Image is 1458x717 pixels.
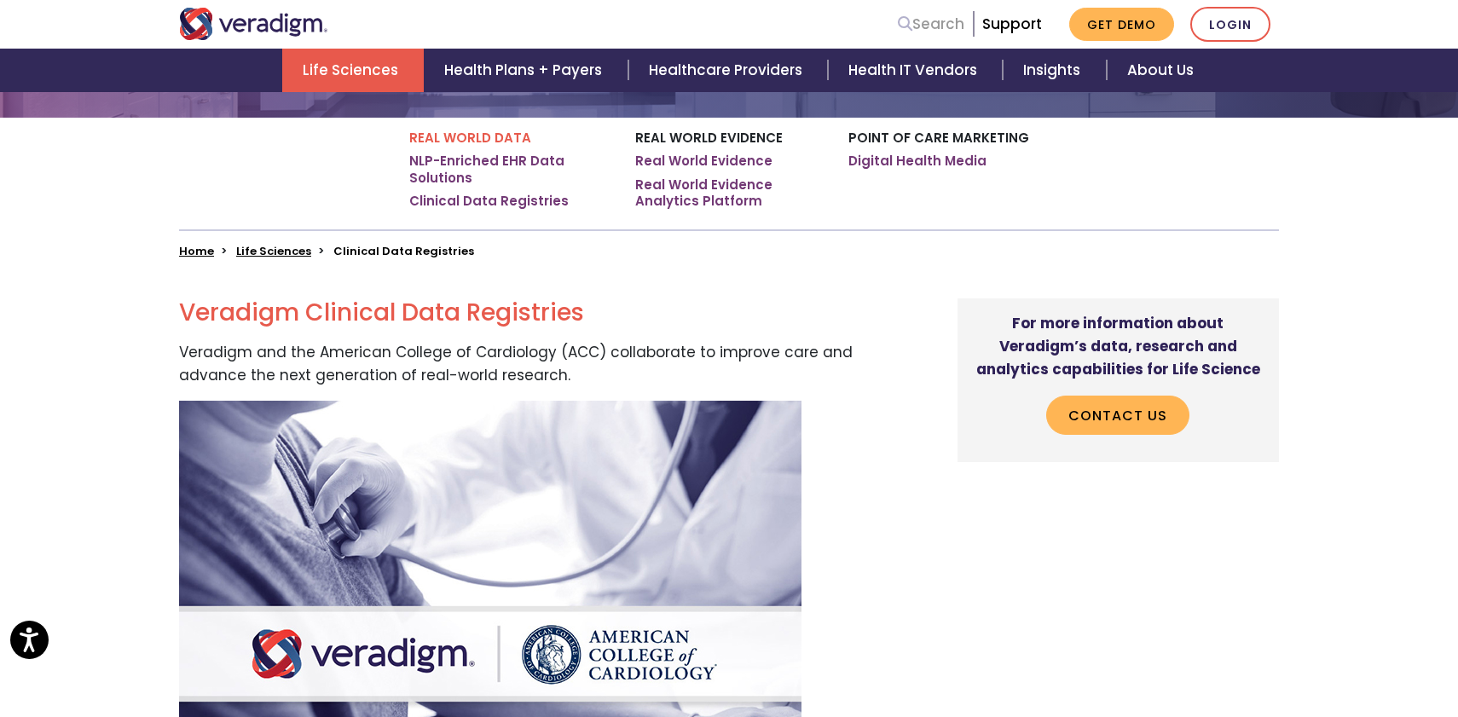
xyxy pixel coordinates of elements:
[1069,8,1174,41] a: Get Demo
[635,153,772,170] a: Real World Evidence
[628,49,828,92] a: Healthcare Providers
[424,49,628,92] a: Health Plans + Payers
[179,8,328,40] img: Veradigm logo
[282,49,424,92] a: Life Sciences
[1046,396,1189,435] a: Contact Us
[898,13,964,36] a: Search
[976,313,1260,379] strong: For more information about Veradigm’s data, research and analytics capabilities for Life Science
[179,341,876,387] p: Veradigm and the American College of Cardiology (ACC) collaborate to improve care and advance the...
[409,153,610,186] a: NLP-Enriched EHR Data Solutions
[1003,49,1106,92] a: Insights
[1190,7,1270,42] a: Login
[848,153,986,170] a: Digital Health Media
[409,193,569,210] a: Clinical Data Registries
[635,176,823,210] a: Real World Evidence Analytics Platform
[179,298,876,327] h2: Veradigm Clinical Data Registries
[982,14,1042,34] a: Support
[1107,49,1214,92] a: About Us
[236,243,311,259] a: Life Sciences
[828,49,1003,92] a: Health IT Vendors
[179,243,214,259] a: Home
